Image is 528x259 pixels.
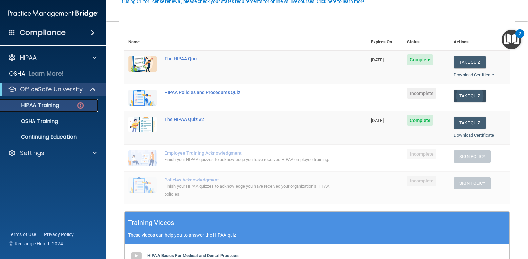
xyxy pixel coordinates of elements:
[454,117,486,129] button: Take Quiz
[407,88,436,99] span: Incomplete
[147,253,239,258] b: HIPAA Basics For Medical and Dental Practices
[454,177,491,189] button: Sign Policy
[407,149,436,159] span: Incomplete
[371,118,384,123] span: [DATE]
[8,149,97,157] a: Settings
[519,34,521,42] div: 2
[4,134,95,140] p: Continuing Education
[165,182,334,198] div: Finish your HIPAA quizzes to acknowledge you have received your organization’s HIPAA policies.
[8,7,98,20] img: PMB logo
[165,156,334,164] div: Finish your HIPAA quizzes to acknowledge you have received HIPAA employee training.
[502,30,521,49] button: Open Resource Center, 2 new notifications
[29,70,64,78] p: Learn More!
[20,149,44,157] p: Settings
[165,177,334,182] div: Policies Acknowledgment
[407,115,433,126] span: Complete
[9,240,63,247] span: Ⓒ Rectangle Health 2024
[165,117,334,122] div: The HIPAA Quiz #2
[407,54,433,65] span: Complete
[8,54,97,62] a: HIPAA
[454,150,491,163] button: Sign Policy
[128,217,174,229] h5: Training Videos
[20,54,37,62] p: HIPAA
[20,28,66,37] h4: Compliance
[165,56,334,61] div: The HIPAA Quiz
[454,90,486,102] button: Take Quiz
[450,34,510,50] th: Actions
[8,85,96,93] a: OfficeSafe University
[403,34,450,50] th: Status
[165,90,334,95] div: HIPAA Policies and Procedures Quiz
[76,101,85,110] img: danger-circle.6113f641.png
[407,176,436,186] span: Incomplete
[367,34,403,50] th: Expires On
[454,56,486,68] button: Take Quiz
[4,102,59,109] p: HIPAA Training
[128,233,506,238] p: These videos can help you to answer the HIPAA quiz
[124,34,161,50] th: Name
[20,85,83,93] p: OfficeSafe University
[454,72,494,77] a: Download Certificate
[165,150,334,156] div: Employee Training Acknowledgment
[454,133,494,138] a: Download Certificate
[44,231,74,238] a: Privacy Policy
[9,231,36,238] a: Terms of Use
[9,70,26,78] p: OSHA
[371,57,384,62] span: [DATE]
[4,118,58,125] p: OSHA Training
